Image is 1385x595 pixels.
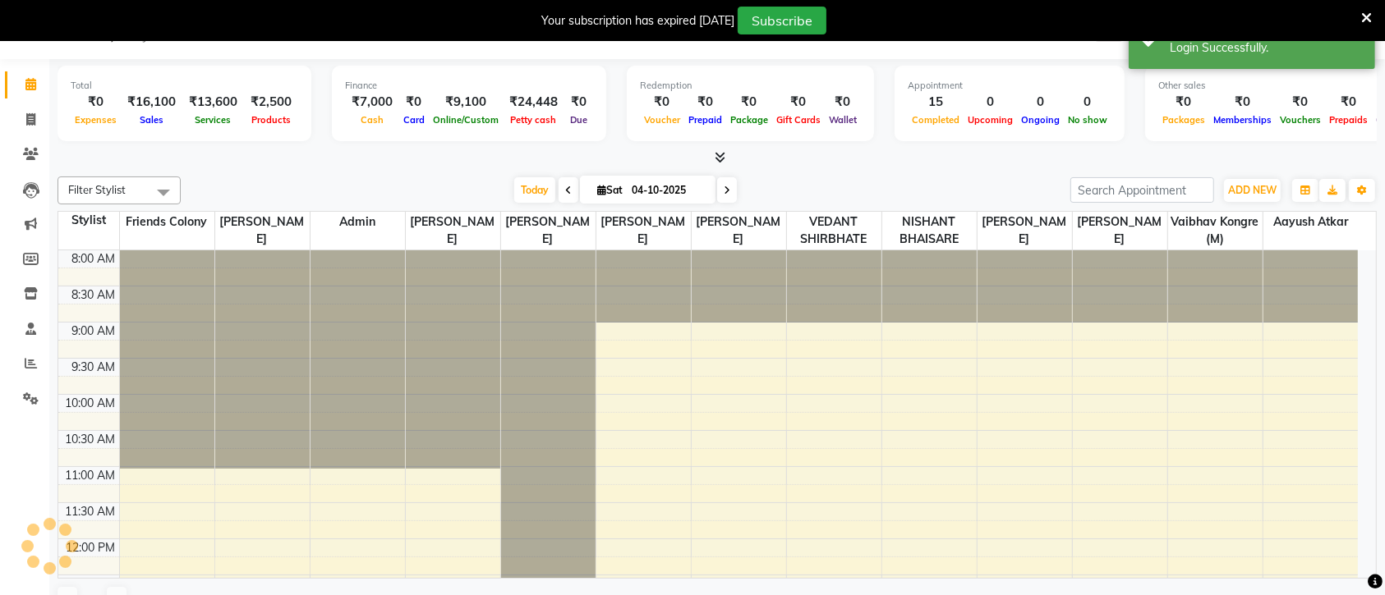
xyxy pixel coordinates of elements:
span: [PERSON_NAME] [978,212,1072,249]
div: ₹0 [1158,93,1209,112]
div: ₹0 [772,93,825,112]
div: Login Successfully. [1170,39,1363,57]
span: VEDANT SHIRBHATE [787,212,881,249]
div: ₹13,600 [182,93,244,112]
div: 10:00 AM [62,395,119,412]
span: No show [1064,114,1111,126]
span: Services [191,114,236,126]
span: Filter Stylist [68,183,126,196]
input: Search Appointment [1070,177,1214,203]
div: ₹0 [1325,93,1372,112]
span: [PERSON_NAME] [501,212,596,249]
div: ₹0 [71,93,121,112]
span: Online/Custom [429,114,503,126]
span: Prepaid [684,114,726,126]
span: Cash [357,114,388,126]
div: 9:00 AM [69,323,119,340]
div: Redemption [640,79,861,93]
span: [PERSON_NAME] [596,212,691,249]
span: Completed [908,114,964,126]
div: Appointment [908,79,1111,93]
div: ₹0 [1209,93,1276,112]
div: 0 [1017,93,1064,112]
span: Expenses [71,114,121,126]
div: ₹2,500 [244,93,298,112]
div: 0 [964,93,1017,112]
div: Finance [345,79,593,93]
div: ₹0 [684,93,726,112]
span: Friends Colony [120,212,214,232]
span: aayush atkar [1263,212,1359,232]
div: ₹0 [399,93,429,112]
div: 8:30 AM [69,286,119,304]
span: [PERSON_NAME] [692,212,786,249]
span: Sat [593,184,627,196]
div: ₹16,100 [121,93,182,112]
input: 2025-10-04 [627,178,709,203]
div: ₹0 [1276,93,1325,112]
span: Due [566,114,591,126]
div: 8:00 AM [69,250,119,268]
span: Vaibhav Kongre (M) [1168,212,1263,249]
span: Card [399,114,429,126]
div: 15 [908,93,964,112]
div: Stylist [58,212,119,229]
div: 10:30 AM [62,431,119,448]
span: Petty cash [507,114,561,126]
span: Products [247,114,295,126]
div: 11:00 AM [62,467,119,484]
span: Wallet [825,114,861,126]
div: ₹7,000 [345,93,399,112]
span: ADD NEW [1228,184,1277,196]
div: Your subscription has expired [DATE] [541,12,734,30]
span: Upcoming [964,114,1017,126]
span: [PERSON_NAME] [215,212,310,249]
span: NISHANT BHAISARE [882,212,977,249]
span: Today [514,177,555,203]
div: ₹9,100 [429,93,503,112]
span: [PERSON_NAME] [406,212,500,249]
div: ₹0 [825,93,861,112]
span: Memberships [1209,114,1276,126]
span: Ongoing [1017,114,1064,126]
span: [PERSON_NAME] [1073,212,1167,249]
div: ₹0 [726,93,772,112]
button: Subscribe [738,7,826,34]
button: ADD NEW [1224,179,1281,202]
span: Gift Cards [772,114,825,126]
span: Prepaids [1325,114,1372,126]
span: Sales [136,114,168,126]
div: Total [71,79,298,93]
span: Voucher [640,114,684,126]
div: ₹24,448 [503,93,564,112]
div: 12:00 PM [63,539,119,556]
span: Admin [311,212,405,232]
div: 12:30 PM [63,575,119,593]
div: 11:30 AM [62,503,119,520]
span: Package [726,114,772,126]
span: Vouchers [1276,114,1325,126]
div: ₹0 [640,93,684,112]
div: ₹0 [564,93,593,112]
span: Packages [1158,114,1209,126]
div: 0 [1064,93,1111,112]
div: 9:30 AM [69,359,119,376]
